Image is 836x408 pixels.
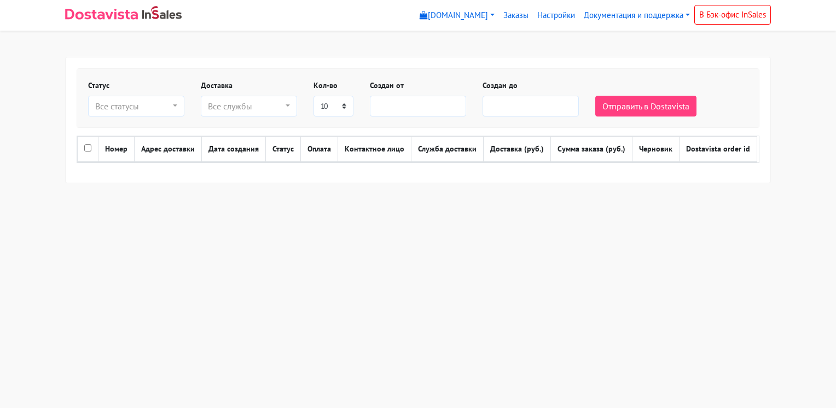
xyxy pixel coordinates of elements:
[680,137,757,162] th: Dostavista order id
[579,5,694,26] a: Документация и поддержка
[499,5,533,26] a: Заказы
[201,80,233,91] label: Доставка
[135,137,202,162] th: Адрес доставки
[313,80,338,91] label: Кол-во
[65,9,138,20] img: Dostavista - срочная курьерская служба доставки
[415,5,499,26] a: [DOMAIN_NAME]
[483,80,518,91] label: Создан до
[632,137,680,162] th: Черновик
[484,137,551,162] th: Доставка (руб.)
[88,80,109,91] label: Статус
[208,100,283,113] div: Все службы
[338,137,411,162] th: Контактное лицо
[370,80,404,91] label: Создан от
[88,96,184,116] button: Все статусы
[98,137,135,162] th: Номер
[694,5,771,25] a: В Бэк-офис InSales
[202,137,266,162] th: Дата создания
[411,137,484,162] th: Служба доставки
[142,6,182,19] img: InSales
[201,96,297,116] button: Все службы
[301,137,338,162] th: Оплата
[533,5,579,26] a: Настройки
[95,100,171,113] div: Все статусы
[595,96,696,116] button: Отправить в Dostavista
[551,137,632,162] th: Сумма заказа (руб.)
[266,137,301,162] th: Статус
